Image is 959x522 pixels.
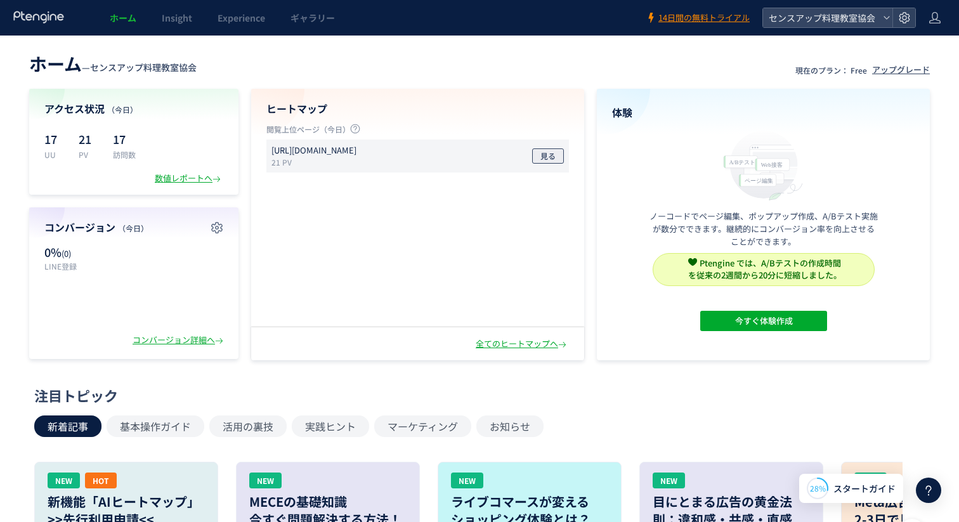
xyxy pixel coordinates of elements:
[854,473,887,488] div: NEW
[162,11,192,24] span: Insight
[62,247,71,259] span: (0)
[290,11,335,24] span: ギャラリー
[653,473,685,488] div: NEW
[44,129,63,149] p: 17
[44,244,127,261] p: 0%
[44,101,223,116] h4: アクセス状況
[271,157,362,167] p: 21 PV
[29,51,82,76] span: ホーム
[110,11,136,24] span: ホーム
[292,415,369,437] button: 実践ヒント
[646,12,750,24] a: 14日間の無料トライアル
[686,258,695,266] img: svg+xml,%3c
[649,210,878,248] p: ノーコードでページ編集、ポップアップ作成、A/Bテスト実施が数分でできます。継続的にコンバージョン率を向上させることができます。
[107,415,204,437] button: 基本操作ガイド
[118,223,148,233] span: （今日）
[872,64,930,76] div: アップグレード
[113,149,136,160] p: 訪問数
[833,482,896,495] span: スタートガイド
[34,386,918,405] div: 注目トピック
[698,257,843,281] span: カスタマイズすることで3ヶ月で10万人 LINE@友だち登録獲得可能。
[85,473,117,488] div: HOT
[79,149,98,160] p: PV
[113,129,136,149] p: 17
[48,473,80,488] div: NEW
[266,101,569,116] h4: ヒートマップ
[44,261,127,271] p: LINE登録
[612,105,915,120] h4: 体験
[133,334,226,346] div: コンバージョン詳細へ
[540,148,556,164] span: 見る
[266,124,569,140] p: 閲覧上位ページ（今日）
[811,269,828,281] a: 詳細
[717,127,810,202] img: home_experience_onbo_jp-C5-EgdA0.svg
[34,415,101,437] button: 新着記事
[90,61,197,74] span: センスアップ料理教室協会
[249,473,282,488] div: NEW
[218,11,265,24] span: Experience
[29,51,197,76] div: —
[810,483,826,493] span: 28%
[44,149,63,160] p: UU
[209,415,287,437] button: 活用の裏技
[765,8,878,27] span: センスアップ料理教室協会
[271,145,356,157] p: https://senseup-lesson.hp.peraichi.com/2025autumn
[451,473,483,488] div: NEW
[658,12,750,24] span: 14日間の無料トライアル
[107,104,138,115] span: （今日）
[734,311,792,331] span: 今すぐ体験作成
[795,65,867,75] p: 現在のプラン： Free
[532,148,564,164] button: 見る
[476,338,569,350] div: 全てのヒートマップへ
[700,311,827,331] button: 今すぐ体験作成
[476,415,544,437] button: お知らせ
[79,129,98,149] p: 21
[44,220,223,235] h4: コンバージョン
[374,415,471,437] button: マーケティング
[155,173,223,185] div: 数値レポートへ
